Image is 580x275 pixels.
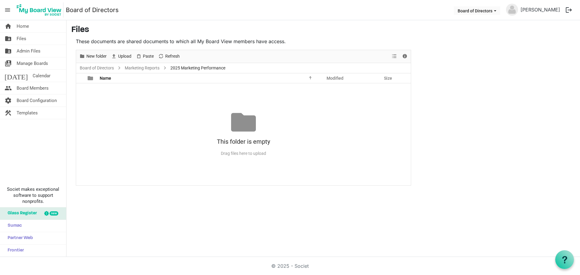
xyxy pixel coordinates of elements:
[5,82,12,94] span: people
[384,76,392,81] span: Size
[5,33,12,45] span: folder_shared
[109,50,134,63] div: Upload
[76,149,411,158] div: Drag files here to upload
[86,53,107,60] span: New folder
[5,207,37,219] span: Glass Register
[142,53,154,60] span: Paste
[135,53,155,60] button: Paste
[506,4,518,16] img: no-profile-picture.svg
[454,6,500,15] button: Board of Directors dropdownbutton
[50,211,58,216] div: new
[33,70,50,82] span: Calendar
[76,135,411,149] div: This folder is empty
[5,220,22,232] span: Sumac
[124,64,161,72] a: Marketing Reports
[562,4,575,16] button: logout
[400,50,410,63] div: Details
[3,186,63,204] span: Societ makes exceptional software to support nonprofits.
[17,20,29,32] span: Home
[17,94,57,107] span: Board Configuration
[17,33,26,45] span: Files
[71,25,575,35] h3: Files
[5,70,28,82] span: [DATE]
[5,232,33,244] span: Partner Web
[66,4,119,16] a: Board of Directors
[77,50,109,63] div: New folder
[5,57,12,69] span: switch_account
[5,94,12,107] span: settings
[78,53,108,60] button: New folder
[110,53,133,60] button: Upload
[518,4,562,16] a: [PERSON_NAME]
[5,107,12,119] span: construction
[5,20,12,32] span: home
[157,53,181,60] button: Refresh
[15,2,66,18] a: My Board View Logo
[17,107,38,119] span: Templates
[76,38,411,45] p: These documents are shared documents to which all My Board View members have access.
[271,263,309,269] a: © 2025 - Societ
[5,45,12,57] span: folder_shared
[2,4,13,16] span: menu
[169,64,227,72] span: 2025 Marketing Performance
[17,82,49,94] span: Board Members
[156,50,182,63] div: Refresh
[79,64,115,72] a: Board of Directors
[134,50,156,63] div: Paste
[327,76,343,81] span: Modified
[401,53,409,60] button: Details
[17,45,40,57] span: Admin Files
[165,53,180,60] span: Refresh
[391,53,398,60] button: View dropdownbutton
[100,76,111,81] span: Name
[5,245,24,257] span: Frontier
[118,53,132,60] span: Upload
[389,50,400,63] div: View
[15,2,63,18] img: My Board View Logo
[17,57,48,69] span: Manage Boards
